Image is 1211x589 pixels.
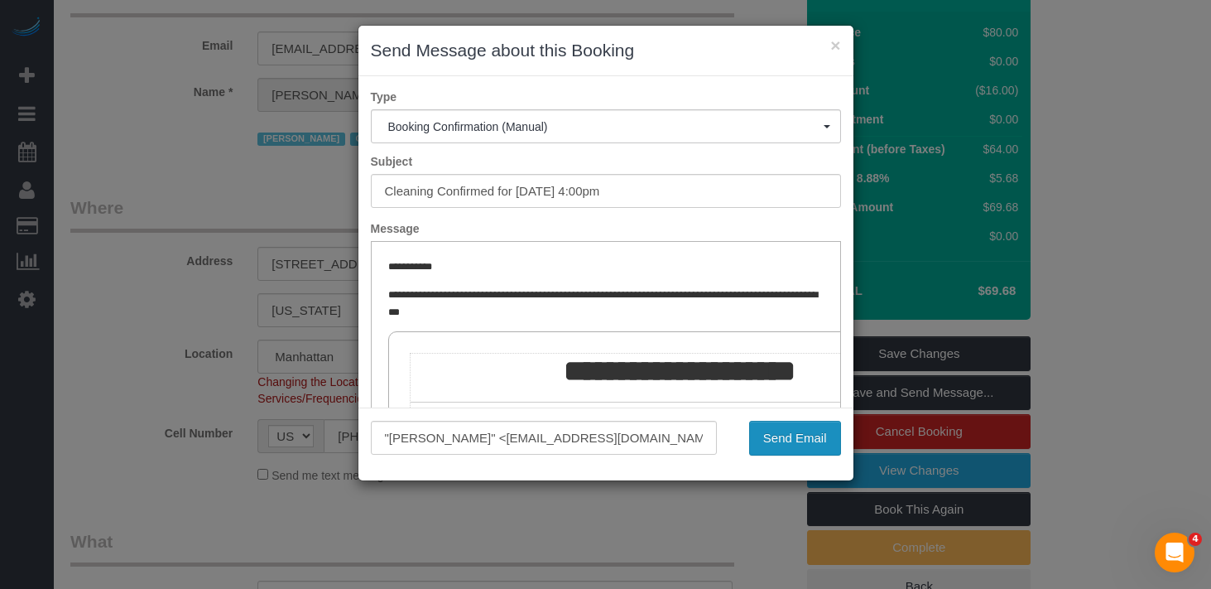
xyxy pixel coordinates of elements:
span: 4 [1189,533,1202,546]
button: × [830,36,840,54]
label: Type [358,89,853,105]
span: Booking Confirmation (Manual) [388,120,824,133]
button: Send Email [749,421,841,456]
button: Booking Confirmation (Manual) [371,109,841,143]
label: Subject [358,153,853,170]
label: Message [358,220,853,237]
iframe: Intercom live chat [1155,533,1194,572]
input: Subject [371,174,841,208]
h3: Send Message about this Booking [371,38,841,63]
iframe: Rich Text Editor, editor1 [372,242,840,500]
